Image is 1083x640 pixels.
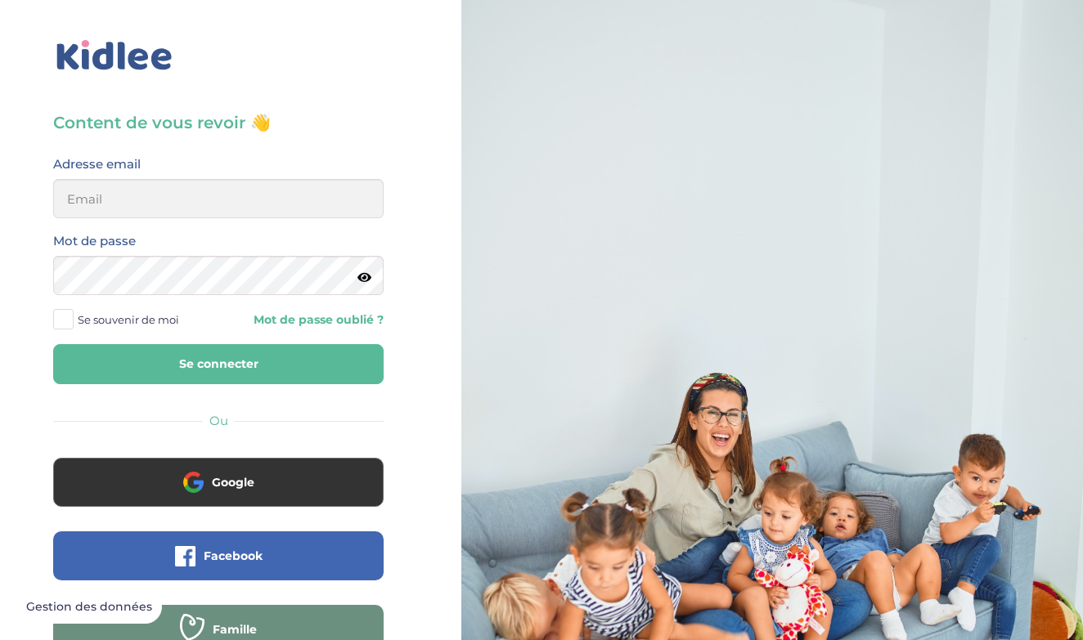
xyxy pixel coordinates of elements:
img: logo_kidlee_bleu [53,37,176,74]
h3: Content de vous revoir 👋 [53,111,384,134]
img: google.png [183,472,204,492]
label: Adresse email [53,154,141,175]
button: Google [53,458,384,507]
a: Mot de passe oublié ? [231,312,384,328]
button: Se connecter [53,344,384,384]
span: Gestion des données [26,600,152,615]
span: Google [212,474,254,490]
img: facebook.png [175,546,195,566]
button: Facebook [53,531,384,580]
span: Famille [213,621,257,638]
a: Google [53,486,384,501]
span: Ou [209,413,228,428]
span: Facebook [204,548,263,564]
span: Se souvenir de moi [78,309,179,330]
input: Email [53,179,384,218]
label: Mot de passe [53,230,136,252]
a: Facebook [53,559,384,575]
button: Gestion des données [16,590,162,624]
